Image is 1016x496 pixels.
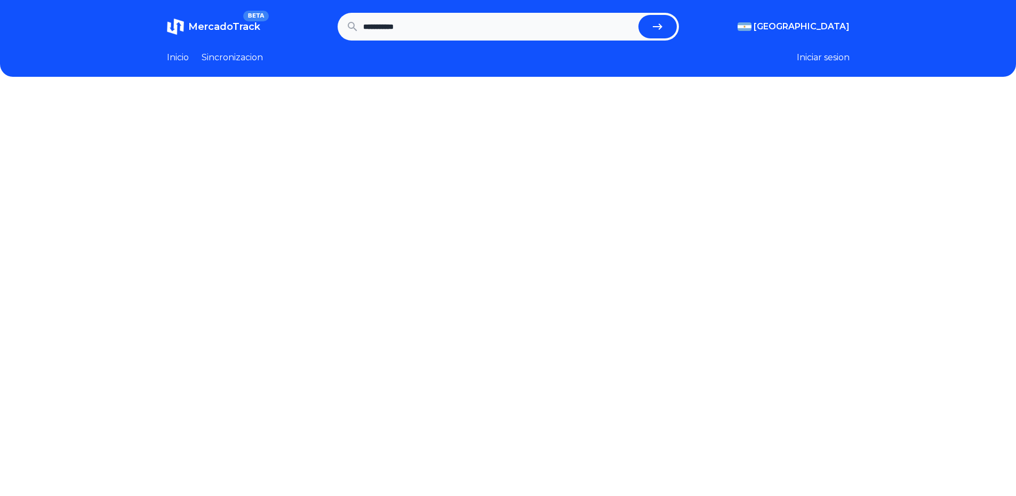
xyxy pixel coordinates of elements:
[202,51,263,64] a: Sincronizacion
[797,51,850,64] button: Iniciar sesion
[188,21,260,33] span: MercadoTrack
[243,11,268,21] span: BETA
[754,20,850,33] span: [GEOGRAPHIC_DATA]
[738,20,850,33] button: [GEOGRAPHIC_DATA]
[167,18,184,35] img: MercadoTrack
[738,22,751,31] img: Argentina
[167,18,260,35] a: MercadoTrackBETA
[167,51,189,64] a: Inicio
